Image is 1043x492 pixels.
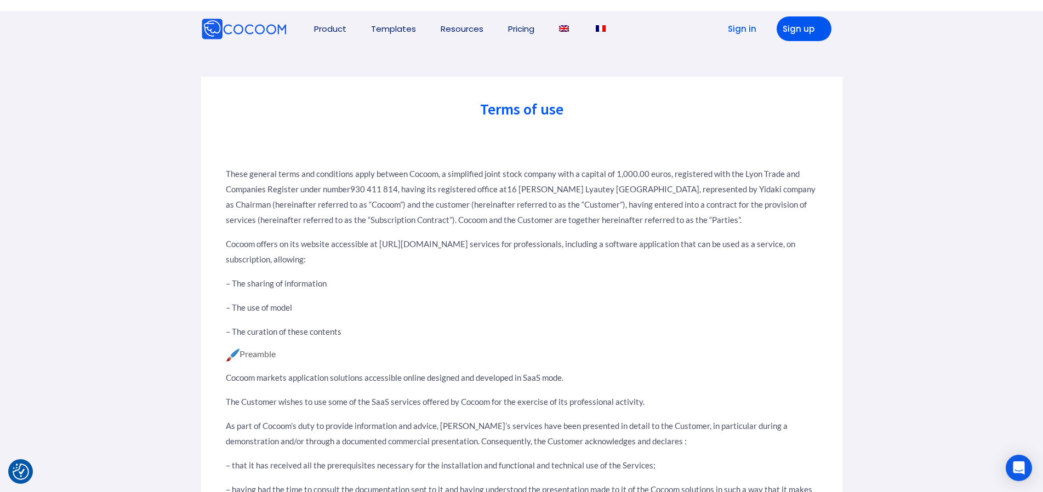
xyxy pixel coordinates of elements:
p: As part of Cocoom’s duty to provide information and advice, [PERSON_NAME]’s services have been pr... [226,418,818,449]
button: Consent Preferences [13,464,29,480]
p: The Customer wishes to use some of the SaaS services offered by Cocoom for the exercise of its pr... [226,394,818,409]
p: – that it has received all the prerequisites necessary for the installation and functional and te... [226,457,818,473]
span: , having its registered office at [398,184,507,194]
a: Pricing [508,25,534,33]
img: Cocoom [201,18,287,40]
a: Templates [371,25,416,33]
p: – The curation of these contents [226,324,818,339]
a: Sign up [777,16,831,41]
span: These general terms and conditions apply between Cocoom, a simplified joint stock company with a ... [226,169,800,194]
img: French [596,25,606,32]
p: 930 411 814 [226,166,818,227]
span: , represented by Yidaki company as Chairman (hereinafter referred to as “Cocoom”) and the custome... [226,184,816,225]
img: Revisit consent button [13,464,29,480]
h2: Terms of use [226,101,818,117]
div: Open Intercom Messenger [1006,455,1032,481]
span: 16 [PERSON_NAME] Lyautey [GEOGRAPHIC_DATA] [507,184,699,194]
a: Sign in [711,16,766,41]
a: Product [314,25,346,33]
span: Cocoom markets application solutions accessible online designed and developed in SaaS mode. [226,373,563,382]
img: English [559,25,569,32]
p: – The sharing of information [226,276,818,291]
p: – The use of model [226,300,818,315]
p: Cocoom offers on its website accessible at [URL][DOMAIN_NAME] services for professionals, includi... [226,236,818,267]
strong: Preamble [240,348,276,359]
a: Resources [441,25,483,33]
img: 🖌 [226,348,240,362]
